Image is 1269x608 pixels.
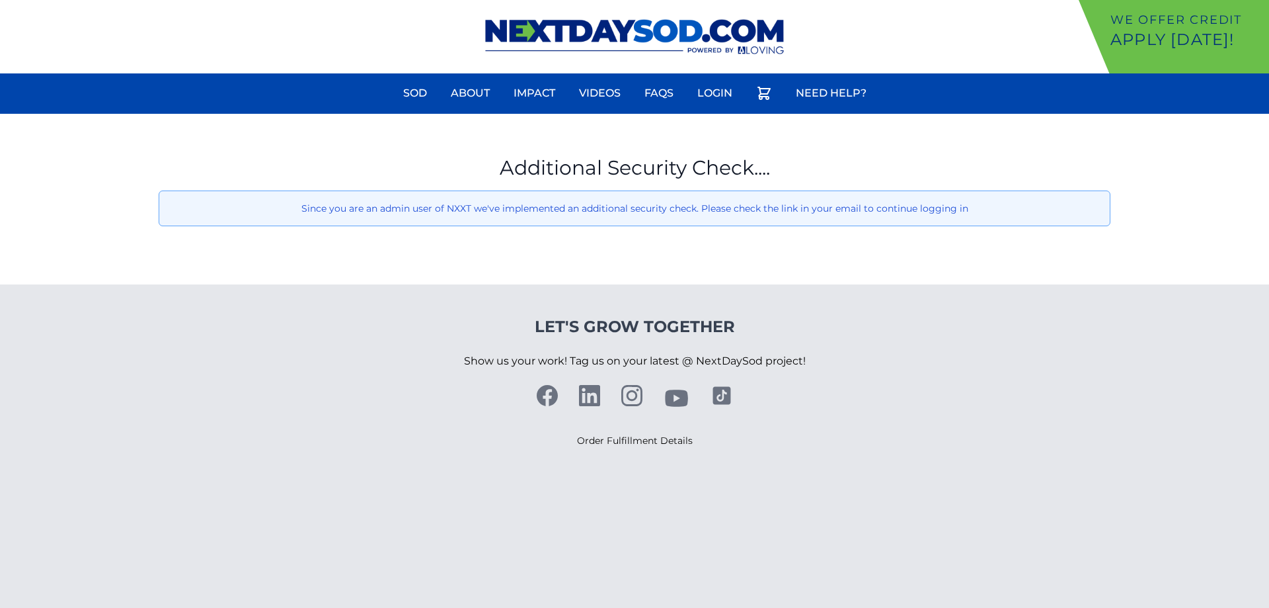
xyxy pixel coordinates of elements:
a: Sod [395,77,435,109]
a: Login [689,77,740,109]
a: Videos [571,77,629,109]
a: Impact [506,77,563,109]
a: Order Fulfillment Details [577,435,693,447]
h1: Additional Security Check.... [159,156,1110,180]
p: Show us your work! Tag us on your latest @ NextDaySod project! [464,337,806,385]
p: We offer Credit [1110,11,1264,29]
a: About [443,77,498,109]
p: Apply [DATE]! [1110,29,1264,50]
a: Need Help? [788,77,874,109]
p: Since you are an admin user of NXXT we've implemented an additional security check. Please check ... [170,202,1099,215]
h4: Let's Grow Together [464,316,806,337]
a: FAQs [636,77,681,109]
